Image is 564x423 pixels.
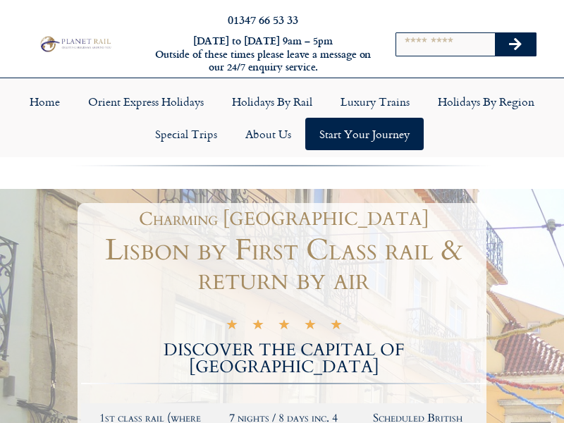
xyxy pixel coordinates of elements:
[16,85,74,118] a: Home
[226,320,238,333] i: ★
[252,320,264,333] i: ★
[218,85,326,118] a: Holidays by Rail
[226,318,343,333] div: 5/5
[278,320,290,333] i: ★
[81,342,486,376] h2: DISCOVER THE CAPITAL OF [GEOGRAPHIC_DATA]
[74,85,218,118] a: Orient Express Holidays
[228,11,298,27] a: 01347 66 53 33
[304,320,317,333] i: ★
[424,85,548,118] a: Holidays by Region
[7,85,557,150] nav: Menu
[81,235,486,295] h1: Lisbon by First Class rail & return by air
[231,118,305,150] a: About Us
[154,35,372,74] h6: [DATE] to [DATE] 9am – 5pm Outside of these times please leave a message on our 24/7 enquiry serv...
[88,210,479,228] h1: Charming [GEOGRAPHIC_DATA]
[495,33,536,56] button: Search
[305,118,424,150] a: Start your Journey
[326,85,424,118] a: Luxury Trains
[141,118,231,150] a: Special Trips
[37,35,113,53] img: Planet Rail Train Holidays Logo
[330,320,343,333] i: ★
